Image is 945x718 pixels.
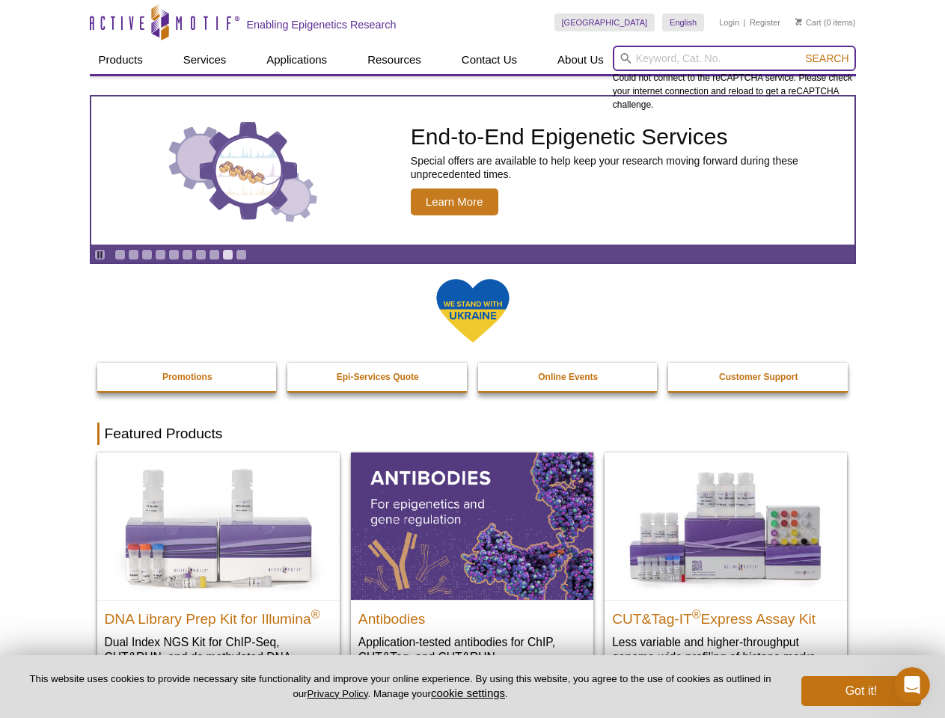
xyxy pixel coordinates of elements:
[668,363,849,391] a: Customer Support
[128,249,139,260] a: Go to slide 2
[435,277,510,344] img: We Stand With Ukraine
[105,604,332,627] h2: DNA Library Prep Kit for Illumina
[182,249,193,260] a: Go to slide 6
[692,607,701,620] sup: ®
[894,667,930,703] iframe: Intercom live chat
[548,46,613,74] a: About Us
[662,13,704,31] a: English
[168,118,318,223] img: Three gears with decorative charts inside the larger center gear.
[453,46,526,74] a: Contact Us
[91,96,854,245] a: Three gears with decorative charts inside the larger center gear. End-to-End Epigenetic Services ...
[337,372,419,382] strong: Epi-Services Quote
[358,46,430,74] a: Resources
[411,188,498,215] span: Learn More
[236,249,247,260] a: Go to slide 10
[719,17,739,28] a: Login
[91,96,854,245] article: End-to-End Epigenetic Services
[554,13,655,31] a: [GEOGRAPHIC_DATA]
[795,18,802,25] img: Your Cart
[174,46,236,74] a: Services
[744,13,746,31] li: |
[411,126,847,148] h2: End-to-End Epigenetic Services
[613,46,856,111] div: Could not connect to the reCAPTCHA service. Please check your internet connection and reload to g...
[605,452,847,679] a: CUT&Tag-IT® Express Assay Kit CUT&Tag-IT®Express Assay Kit Less variable and higher-throughput ge...
[358,634,586,665] p: Application-tested antibodies for ChIP, CUT&Tag, and CUT&RUN.
[168,249,180,260] a: Go to slide 5
[358,604,586,627] h2: Antibodies
[97,452,340,599] img: DNA Library Prep Kit for Illumina
[411,154,847,181] p: Special offers are available to help keep your research moving forward during these unprecedented...
[795,17,822,28] a: Cart
[105,634,332,680] p: Dual Index NGS Kit for ChIP-Seq, CUT&RUN, and ds methylated DNA assays.
[24,672,777,701] p: This website uses cookies to provide necessary site functionality and improve your online experie...
[222,249,233,260] a: Go to slide 9
[311,607,320,620] sup: ®
[612,604,840,627] h2: CUT&Tag-IT Express Assay Kit
[719,372,798,382] strong: Customer Support
[478,363,659,391] a: Online Events
[257,46,336,74] a: Applications
[307,688,367,699] a: Privacy Policy
[351,452,593,599] img: All Antibodies
[613,46,856,71] input: Keyword, Cat. No.
[612,634,840,665] p: Less variable and higher-throughput genome-wide profiling of histone marks​.
[97,423,848,445] h2: Featured Products
[750,17,780,28] a: Register
[155,249,166,260] a: Go to slide 4
[351,452,593,679] a: All Antibodies Antibodies Application-tested antibodies for ChIP, CUT&Tag, and CUT&RUN.
[805,52,848,64] span: Search
[195,249,207,260] a: Go to slide 7
[94,249,105,260] a: Toggle autoplay
[162,372,212,382] strong: Promotions
[287,363,468,391] a: Epi-Services Quote
[247,18,397,31] h2: Enabling Epigenetics Research
[90,46,152,74] a: Products
[114,249,126,260] a: Go to slide 1
[97,363,278,391] a: Promotions
[209,249,220,260] a: Go to slide 8
[795,13,856,31] li: (0 items)
[431,687,505,699] button: cookie settings
[141,249,153,260] a: Go to slide 3
[97,452,340,694] a: DNA Library Prep Kit for Illumina DNA Library Prep Kit for Illumina® Dual Index NGS Kit for ChIP-...
[538,372,598,382] strong: Online Events
[801,52,853,65] button: Search
[605,452,847,599] img: CUT&Tag-IT® Express Assay Kit
[801,676,921,706] button: Got it!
